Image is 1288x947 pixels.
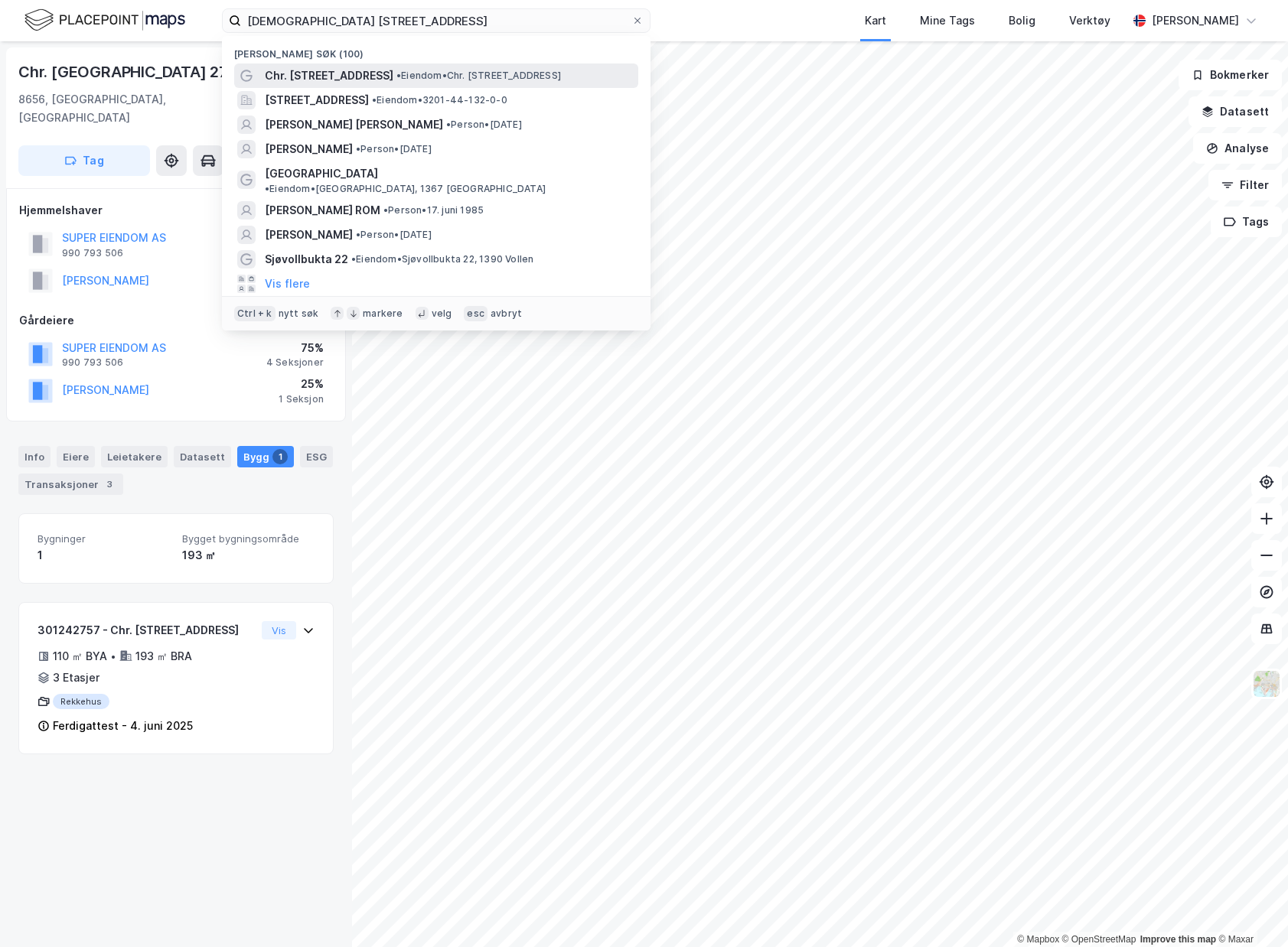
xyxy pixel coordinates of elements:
div: Ctrl + k [234,306,276,321]
div: avbryt [491,308,522,320]
iframe: Chat Widget [1211,874,1288,947]
button: Bokmerker [1179,60,1282,90]
div: 1 [37,546,170,565]
span: Eiendom • Chr. [STREET_ADDRESS] [396,70,561,82]
a: Mapbox [1017,934,1059,945]
div: Eiere [57,446,95,467]
div: 25% [279,375,324,393]
span: [STREET_ADDRESS] [265,91,369,109]
div: Kontrollprogram for chat [1211,874,1288,947]
div: Transaksjoner [18,473,123,495]
span: Sjøvollbukta 22 [265,250,348,268]
button: Analyse [1193,133,1282,164]
button: Vis flere [265,275,310,293]
span: Person • [DATE] [446,119,522,131]
div: • [110,650,116,662]
div: Datasett [174,446,231,467]
span: Eiendom • 3201-44-132-0-0 [372,94,507,106]
div: markere [363,308,403,320]
span: • [356,143,360,155]
span: • [396,70,401,81]
span: • [372,94,377,106]
span: Bygget bygningsområde [182,532,315,545]
div: 193 ㎡ [182,546,315,565]
div: Verktøy [1069,11,1110,30]
button: Vis [262,621,296,639]
span: • [356,229,360,240]
div: 75% [266,339,324,357]
div: Mine Tags [920,11,975,30]
span: Person • 17. juni 1985 [383,204,484,216]
div: 990 793 506 [62,247,123,259]
span: • [383,204,388,216]
div: 1 Seksjon [279,393,324,405]
div: Bolig [1009,11,1035,30]
img: Z [1252,669,1281,698]
span: [PERSON_NAME] [PERSON_NAME] [265,116,443,134]
span: • [446,119,451,130]
div: Info [18,446,51,467]
div: Leietakere [101,446,168,467]
span: Bygninger [37,532,170,545]
div: 301242757 - Chr. [STREET_ADDRESS] [37,621,256,639]
span: • [351,253,356,265]
div: 4 Seksjoner [266,356,324,369]
div: Ferdigattest - 4. juni 2025 [53,717,193,735]
span: [PERSON_NAME] [265,226,353,244]
div: Kart [865,11,886,30]
span: Person • [DATE] [356,143,432,155]
span: [GEOGRAPHIC_DATA] [265,164,378,183]
div: Hjemmelshaver [19,201,333,220]
span: Chr. [STREET_ADDRESS] [265,67,393,85]
div: 193 ㎡ BRA [135,647,192,666]
div: 990 793 506 [62,356,123,369]
div: [PERSON_NAME] [1152,11,1239,30]
div: [PERSON_NAME] søk (100) [222,36,651,63]
button: Tag [18,145,150,176]
div: esc [464,306,487,321]
a: Improve this map [1140,934,1216,945]
div: nytt søk [279,308,319,320]
div: 3 Etasjer [53,669,99,687]
input: Søk på adresse, matrikkel, gårdeiere, leietakere eller personer [241,9,631,32]
button: Tags [1211,207,1282,237]
div: Chr. [GEOGRAPHIC_DATA] 27 [18,60,231,84]
span: Person • [DATE] [356,229,432,241]
span: Eiendom • Sjøvollbukta 22, 1390 Vollen [351,253,533,265]
span: Eiendom • [GEOGRAPHIC_DATA], 1367 [GEOGRAPHIC_DATA] [265,183,546,195]
button: Datasett [1189,96,1282,127]
div: 3 [102,477,117,492]
div: Gårdeiere [19,311,333,330]
div: 110 ㎡ BYA [53,647,107,666]
div: Bygg [237,446,294,467]
a: OpenStreetMap [1062,934,1136,945]
span: [PERSON_NAME] ROM [265,201,380,220]
div: 8656, [GEOGRAPHIC_DATA], [GEOGRAPHIC_DATA] [18,90,255,127]
button: Filter [1208,170,1282,200]
div: ESG [300,446,333,467]
div: 1 [272,449,288,464]
span: • [265,183,269,194]
div: velg [432,308,452,320]
img: logo.f888ab2527a4732fd821a326f86c7f29.svg [24,7,185,34]
span: [PERSON_NAME] [265,140,353,158]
